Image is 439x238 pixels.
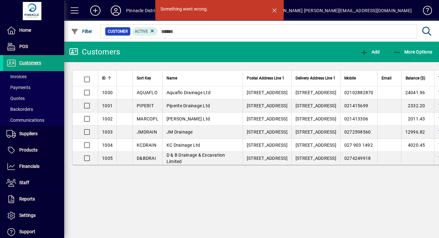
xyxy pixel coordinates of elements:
[102,75,106,82] span: ID
[19,44,28,49] span: POS
[6,118,44,123] span: Communications
[296,143,336,148] span: [STREET_ADDRESS]
[406,75,425,82] span: Balance ($)
[102,103,113,108] span: 1001
[6,74,27,79] span: Invoices
[167,75,177,82] span: Name
[167,129,193,135] span: JM Drainage
[106,5,126,16] button: Profile
[401,112,434,126] td: 2011.43
[137,75,151,82] span: Sort Key
[344,116,368,121] span: 021413306
[137,103,154,108] span: PIPERIT
[392,46,434,58] button: More Options
[3,126,64,142] a: Suppliers
[102,75,113,82] div: ID
[137,116,159,121] span: MARCOPL
[382,75,397,82] div: Email
[6,107,33,112] span: Backorders
[359,46,381,58] button: Add
[167,143,200,148] span: KC Drainage Ltd
[344,103,368,108] span: 021415699
[3,159,64,175] a: Financials
[247,103,288,108] span: [STREET_ADDRESS]
[3,104,64,115] a: Backorders
[401,126,434,139] td: 12996.82
[296,116,336,121] span: [STREET_ADDRESS]
[71,29,92,34] span: Filter
[3,142,64,158] a: Products
[102,129,113,135] span: 1003
[126,5,185,16] div: Pinnacle Distribution Limited
[137,90,158,95] span: AQUAFLO
[167,116,210,121] span: [PERSON_NAME] Ltd
[137,129,157,135] span: JMDRAIN
[268,5,412,16] div: [PERSON_NAME] [PERSON_NAME][EMAIL_ADDRESS][DOMAIN_NAME]
[344,129,371,135] span: 0272598560
[3,175,64,191] a: Staff
[296,90,336,95] span: [STREET_ADDRESS]
[393,49,433,54] span: More Options
[69,47,120,57] div: Customers
[344,143,373,148] span: 027 903 1492
[167,75,239,82] div: Name
[19,196,35,201] span: Reports
[167,152,225,164] span: D & B Drainage & Excavation Limited
[102,116,113,121] span: 1002
[102,143,113,148] span: 1004
[3,191,64,207] a: Reports
[167,90,211,95] span: Aquaflo Drainage Ltd
[405,75,431,82] div: Balance ($)
[401,139,434,152] td: 4020.45
[102,156,113,161] span: 1005
[132,27,158,36] mat-chip: Activation Status: Active
[19,213,36,218] span: Settings
[19,131,38,136] span: Suppliers
[19,229,35,234] span: Support
[102,90,113,95] span: 1000
[3,39,64,55] a: POS
[360,49,380,54] span: Add
[344,75,356,82] span: Mobile
[19,180,29,185] span: Staff
[344,90,374,95] span: 02102882870
[108,28,128,35] span: Customer
[344,156,371,161] span: 0274249918
[247,143,288,148] span: [STREET_ADDRESS]
[418,1,431,22] a: Knowledge Base
[401,86,434,99] td: 24041.96
[247,90,288,95] span: [STREET_ADDRESS]
[3,22,64,38] a: Home
[3,71,64,82] a: Invoices
[247,75,284,82] span: Postal Address Line 1
[401,99,434,112] td: 2332.20
[85,5,106,16] button: Add
[3,115,64,126] a: Communications
[344,75,374,82] div: Mobile
[3,82,64,93] a: Payments
[19,60,41,65] span: Customers
[296,75,335,82] span: Delivery Address Line 1
[19,164,39,169] span: Financials
[3,93,64,104] a: Quotes
[6,85,30,90] span: Payments
[137,143,156,148] span: KCDRAIN
[19,147,38,152] span: Products
[6,96,25,101] span: Quotes
[296,156,336,161] span: [STREET_ADDRESS]
[247,156,288,161] span: [STREET_ADDRESS]
[167,103,210,108] span: Piperite Drainage Ltd
[247,116,288,121] span: [STREET_ADDRESS]
[135,29,148,34] span: Active
[69,26,94,37] button: Filter
[382,75,392,82] span: Email
[296,129,336,135] span: [STREET_ADDRESS]
[247,129,288,135] span: [STREET_ADDRESS]
[296,103,336,108] span: [STREET_ADDRESS]
[3,208,64,224] a: Settings
[137,156,156,161] span: D&BDRAI
[19,28,31,33] span: Home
